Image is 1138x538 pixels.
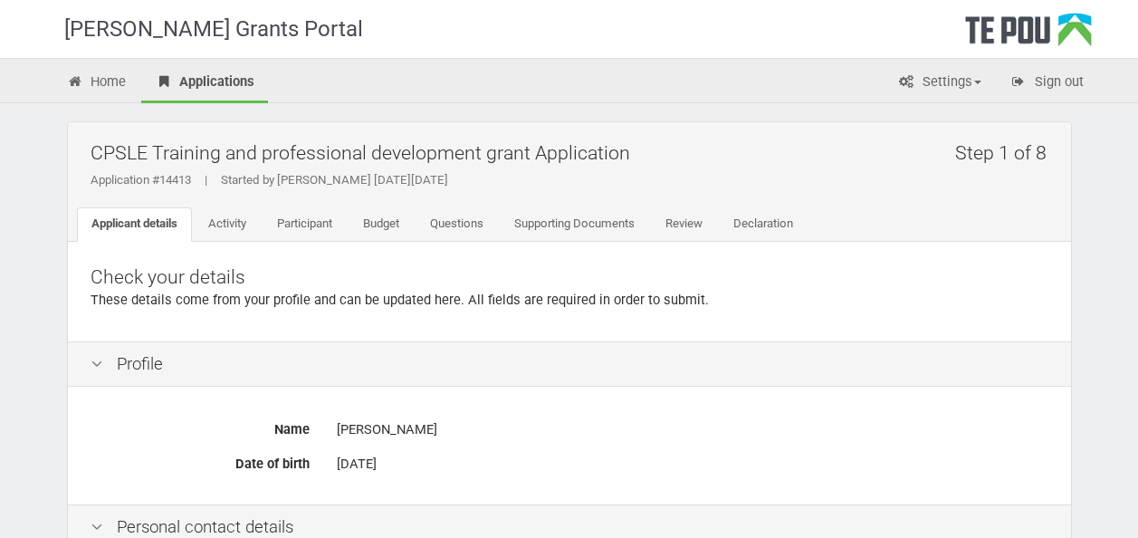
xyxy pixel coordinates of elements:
div: Profile [68,341,1071,388]
div: Te Pou Logo [965,13,1092,58]
p: These details come from your profile and can be updated here. All fields are required in order to... [91,291,1048,310]
label: Date of birth [77,448,323,474]
a: Settings [885,63,995,103]
span: | [191,173,221,187]
a: Review [651,207,717,242]
a: Home [53,63,140,103]
a: Activity [194,207,261,242]
a: Applicant details [77,207,192,242]
p: Check your details [91,264,1048,291]
a: Sign out [997,63,1097,103]
h2: Step 1 of 8 [955,131,1057,174]
a: Supporting Documents [500,207,649,242]
h2: CPSLE Training and professional development grant Application [91,131,1057,174]
a: Declaration [719,207,808,242]
div: [DATE] [337,448,1048,480]
div: Application #14413 Started by [PERSON_NAME] [DATE][DATE] [91,172,1057,188]
a: Questions [416,207,498,242]
label: Name [77,414,323,439]
div: [PERSON_NAME] [337,414,1048,446]
a: Participant [263,207,347,242]
a: Applications [141,63,268,103]
a: Budget [349,207,414,242]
